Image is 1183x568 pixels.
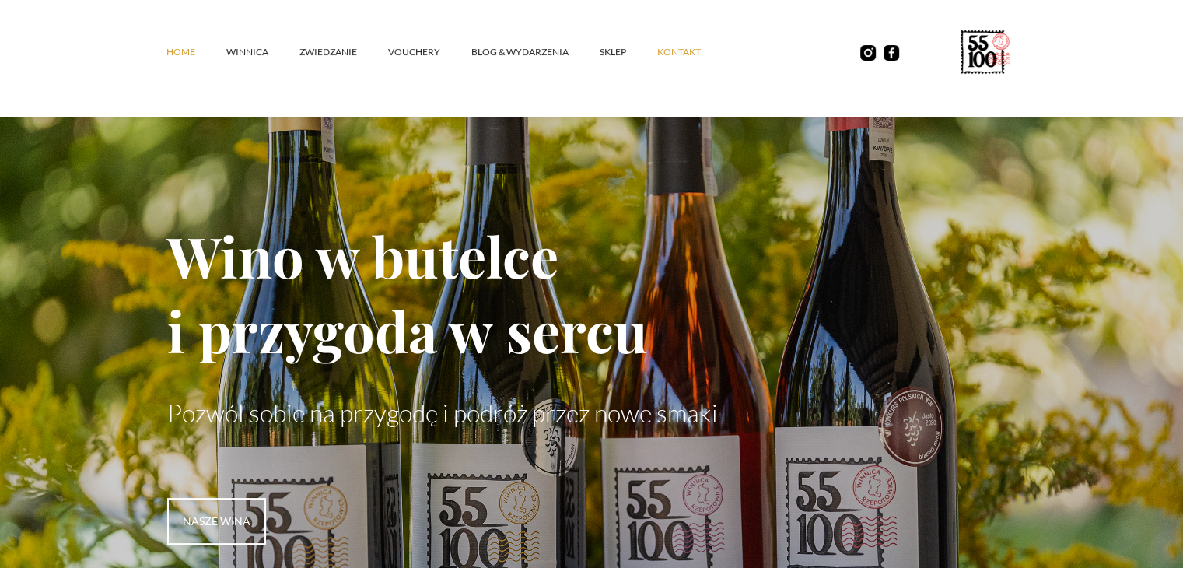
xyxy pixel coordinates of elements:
a: SKLEP [600,29,657,75]
a: winnica [226,29,299,75]
a: kontakt [657,29,732,75]
a: ZWIEDZANIE [299,29,388,75]
h1: Wino w butelce i przygoda w sercu [167,218,1017,367]
a: Blog & Wydarzenia [471,29,600,75]
a: vouchery [388,29,471,75]
p: Pozwól sobie na przygodę i podróż przez nowe smaki [167,398,1017,428]
a: nasze wina [167,498,266,545]
a: Home [166,29,226,75]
